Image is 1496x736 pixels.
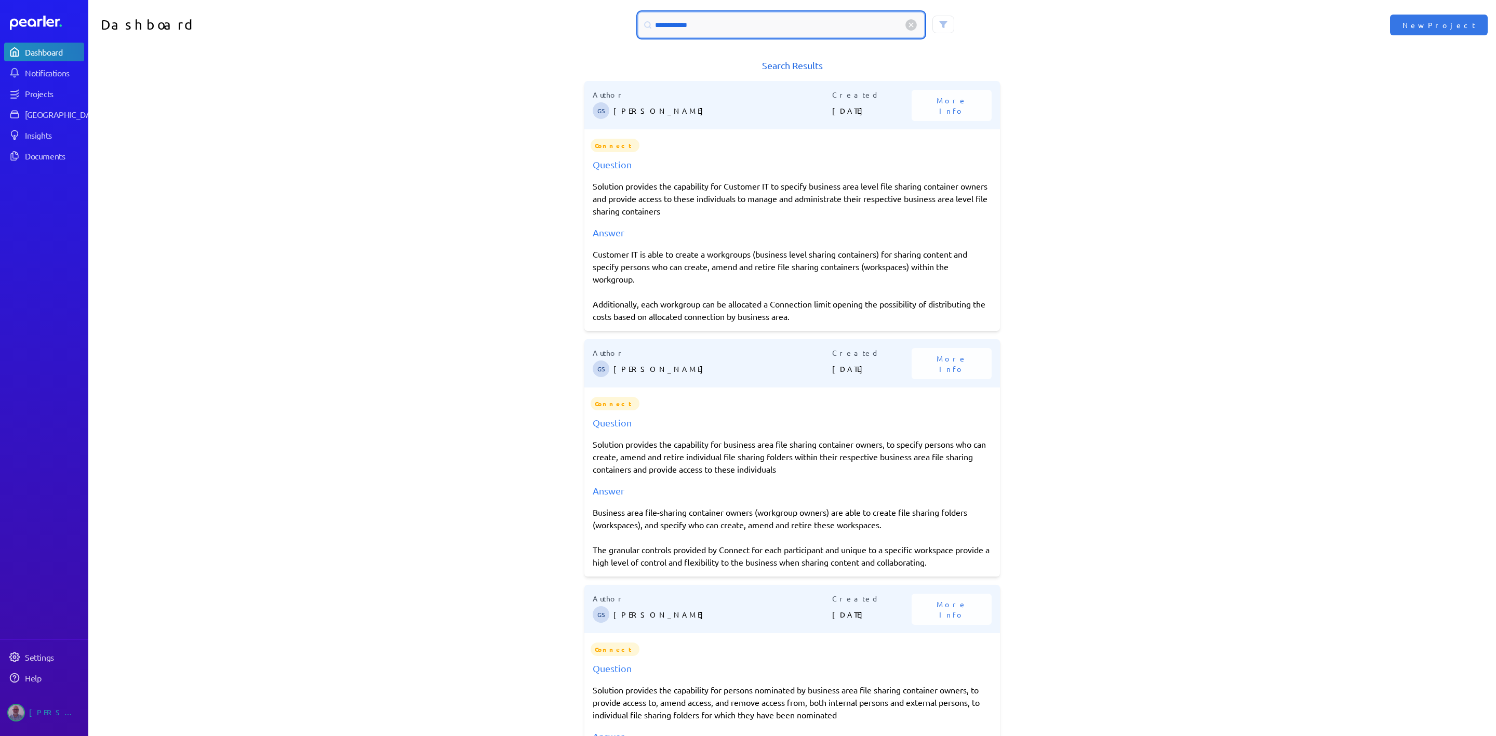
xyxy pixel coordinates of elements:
[593,661,992,675] div: Question
[832,347,912,358] p: Created
[593,438,992,475] p: Solution provides the capability for business area file sharing container owners, to specify pers...
[4,648,84,666] a: Settings
[593,102,609,119] span: Gary Somerville
[25,47,83,57] div: Dashboard
[4,146,84,165] a: Documents
[25,68,83,78] div: Notifications
[613,358,832,379] p: [PERSON_NAME]
[924,599,979,620] span: More Info
[593,484,992,498] div: Answer
[593,89,832,100] p: Author
[832,100,912,121] p: [DATE]
[593,157,992,171] div: Question
[593,606,609,623] span: Gary Somerville
[593,347,832,358] p: Author
[29,704,81,721] div: [PERSON_NAME]
[832,89,912,100] p: Created
[912,90,992,121] button: More Info
[25,88,83,99] div: Projects
[1390,15,1488,35] button: New Project
[593,593,832,604] p: Author
[4,105,84,124] a: [GEOGRAPHIC_DATA]
[832,358,912,379] p: [DATE]
[832,593,912,604] p: Created
[25,673,83,683] div: Help
[4,43,84,61] a: Dashboard
[924,95,979,116] span: More Info
[593,684,992,721] p: Solution provides the capability for persons nominated by business area file sharing container ow...
[7,704,25,721] img: Jason Riches
[593,416,992,430] div: Question
[924,353,979,374] span: More Info
[593,506,992,568] div: Business area file-sharing container owners (workgroup owners) are able to create file sharing fo...
[591,397,639,410] span: Connect
[10,16,84,30] a: Dashboard
[25,109,102,119] div: [GEOGRAPHIC_DATA]
[1402,20,1475,30] span: New Project
[591,643,639,656] span: Connect
[912,594,992,625] button: More Info
[4,700,84,726] a: Jason Riches's photo[PERSON_NAME]
[4,126,84,144] a: Insights
[613,604,832,625] p: [PERSON_NAME]
[832,604,912,625] p: [DATE]
[591,139,639,152] span: Connect
[593,180,992,217] p: Solution provides the capability for Customer IT to specify business area level file sharing cont...
[593,360,609,377] span: Gary Somerville
[25,652,83,662] div: Settings
[613,100,832,121] p: [PERSON_NAME]
[593,248,992,323] div: Customer IT is able to create a workgroups (business level sharing containers) for sharing conten...
[4,84,84,103] a: Projects
[25,151,83,161] div: Documents
[912,348,992,379] button: More Info
[593,225,992,239] div: Answer
[101,12,440,37] h1: Dashboard
[584,58,1000,73] h1: Search Results
[25,130,83,140] div: Insights
[4,668,84,687] a: Help
[4,63,84,82] a: Notifications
